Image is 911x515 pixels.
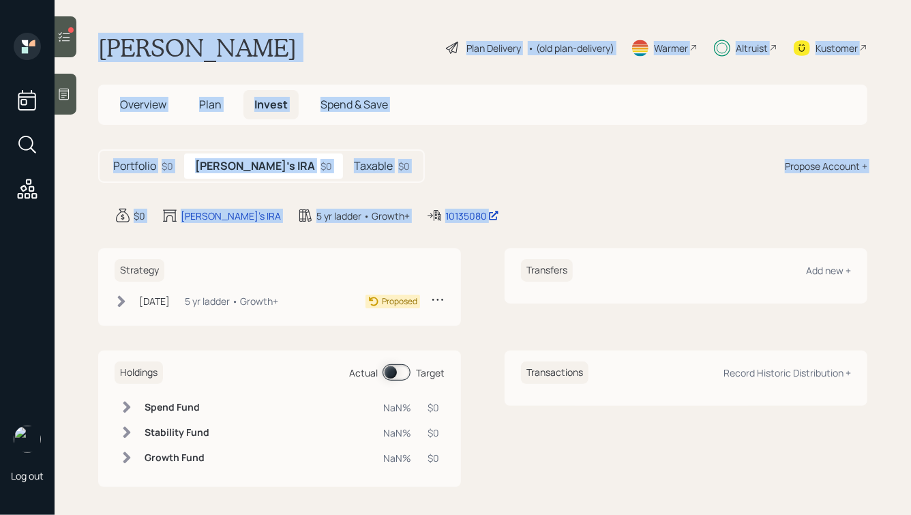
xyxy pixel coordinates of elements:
[199,97,222,112] span: Plan
[98,33,297,63] h1: [PERSON_NAME]
[11,469,44,482] div: Log out
[185,294,278,308] div: 5 yr ladder • Growth+
[115,362,163,384] h6: Holdings
[654,41,688,55] div: Warmer
[736,41,768,55] div: Altruist
[316,209,410,223] div: 5 yr ladder • Growth+
[428,426,439,440] div: $0
[382,295,417,308] div: Proposed
[383,426,411,440] div: NaN%
[416,366,445,380] div: Target
[383,400,411,415] div: NaN%
[354,160,393,173] h5: Taxable
[349,366,378,380] div: Actual
[145,402,209,413] h6: Spend Fund
[145,452,209,464] h6: Growth Fund
[195,160,315,173] h5: [PERSON_NAME]'s IRA
[113,160,156,173] h5: Portfolio
[428,451,439,465] div: $0
[521,362,588,384] h6: Transactions
[466,41,521,55] div: Plan Delivery
[254,97,288,112] span: Invest
[445,209,499,223] div: 10135080
[120,97,166,112] span: Overview
[398,159,410,173] div: $0
[383,451,411,465] div: NaN%
[785,159,867,173] div: Propose Account +
[428,400,439,415] div: $0
[320,159,332,173] div: $0
[521,259,573,282] h6: Transfers
[320,97,388,112] span: Spend & Save
[139,294,170,308] div: [DATE]
[134,209,145,223] div: $0
[181,209,281,223] div: [PERSON_NAME]'s IRA
[816,41,858,55] div: Kustomer
[14,426,41,453] img: hunter_neumayer.jpg
[162,159,173,173] div: $0
[723,366,851,379] div: Record Historic Distribution +
[115,259,164,282] h6: Strategy
[806,264,851,277] div: Add new +
[528,41,614,55] div: • (old plan-delivery)
[145,427,209,439] h6: Stability Fund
